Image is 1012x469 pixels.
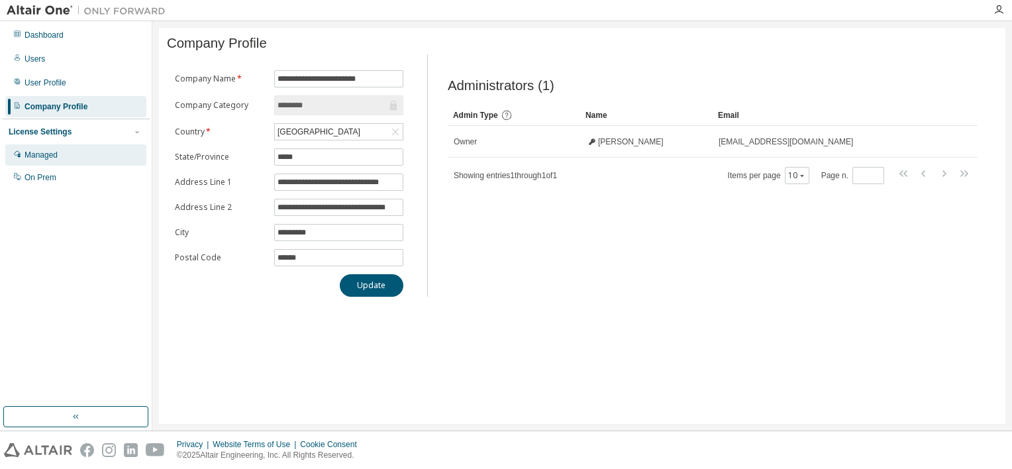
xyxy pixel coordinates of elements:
[175,177,266,187] label: Address Line 1
[25,54,45,64] div: Users
[124,443,138,457] img: linkedin.svg
[276,125,362,139] div: [GEOGRAPHIC_DATA]
[448,78,554,93] span: Administrators (1)
[719,136,853,147] span: [EMAIL_ADDRESS][DOMAIN_NAME]
[788,170,806,181] button: 10
[25,172,56,183] div: On Prem
[167,36,267,51] span: Company Profile
[275,124,403,140] div: [GEOGRAPHIC_DATA]
[213,439,300,450] div: Website Terms of Use
[821,167,884,184] span: Page n.
[175,152,266,162] label: State/Province
[9,127,72,137] div: License Settings
[7,4,172,17] img: Altair One
[175,227,266,238] label: City
[177,450,365,461] p: © 2025 Altair Engineering, Inc. All Rights Reserved.
[718,105,940,126] div: Email
[25,78,66,88] div: User Profile
[300,439,364,450] div: Cookie Consent
[25,101,87,112] div: Company Profile
[25,150,58,160] div: Managed
[728,167,809,184] span: Items per page
[175,127,266,137] label: Country
[146,443,165,457] img: youtube.svg
[102,443,116,457] img: instagram.svg
[598,136,664,147] span: [PERSON_NAME]
[453,111,498,120] span: Admin Type
[4,443,72,457] img: altair_logo.svg
[80,443,94,457] img: facebook.svg
[454,136,477,147] span: Owner
[585,105,707,126] div: Name
[175,252,266,263] label: Postal Code
[454,171,557,180] span: Showing entries 1 through 1 of 1
[175,202,266,213] label: Address Line 2
[340,274,403,297] button: Update
[25,30,64,40] div: Dashboard
[175,100,266,111] label: Company Category
[175,74,266,84] label: Company Name
[177,439,213,450] div: Privacy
